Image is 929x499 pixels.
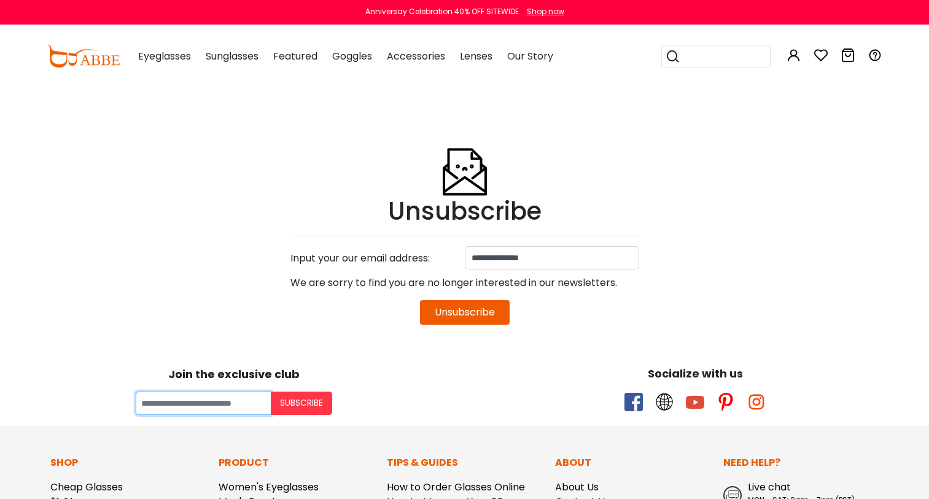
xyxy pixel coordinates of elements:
div: Socialize with us [471,365,920,382]
a: Shop now [521,6,564,17]
a: Cheap Glasses [50,480,123,494]
div: Input your our email address: [284,246,465,271]
span: Eyeglasses [138,49,191,63]
p: Tips & Guides [387,455,543,470]
input: Your email [136,392,271,415]
p: Shop [50,455,206,470]
p: About [555,455,711,470]
span: Goggles [332,49,372,63]
span: Accessories [387,49,445,63]
p: Need Help? [723,455,879,470]
span: Live chat [748,480,791,494]
a: Women's Eyeglasses [219,480,319,494]
div: We are sorry to find you are no longer interested in our newsletters. [290,271,639,295]
a: How to Order Glasses Online [387,480,525,494]
span: youtube [686,393,704,411]
div: Join the exclusive club [9,363,459,382]
span: instagram [747,393,766,411]
div: Shop now [527,6,564,17]
span: twitter [655,393,674,411]
img: abbeglasses.com [47,45,120,68]
h1: Unsubscribe [290,196,639,226]
span: Featured [273,49,317,63]
span: Sunglasses [206,49,258,63]
a: About Us [555,480,599,494]
img: Unsubscribe [440,118,489,196]
div: Anniversay Celebration 40% OFF SITEWIDE [365,6,519,17]
span: facebook [624,393,643,411]
span: pinterest [717,393,735,411]
span: Lenses [460,49,492,63]
p: Product [219,455,375,470]
button: Subscribe [271,392,332,415]
span: Our Story [507,49,553,63]
button: Unsubscribe [420,300,510,325]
